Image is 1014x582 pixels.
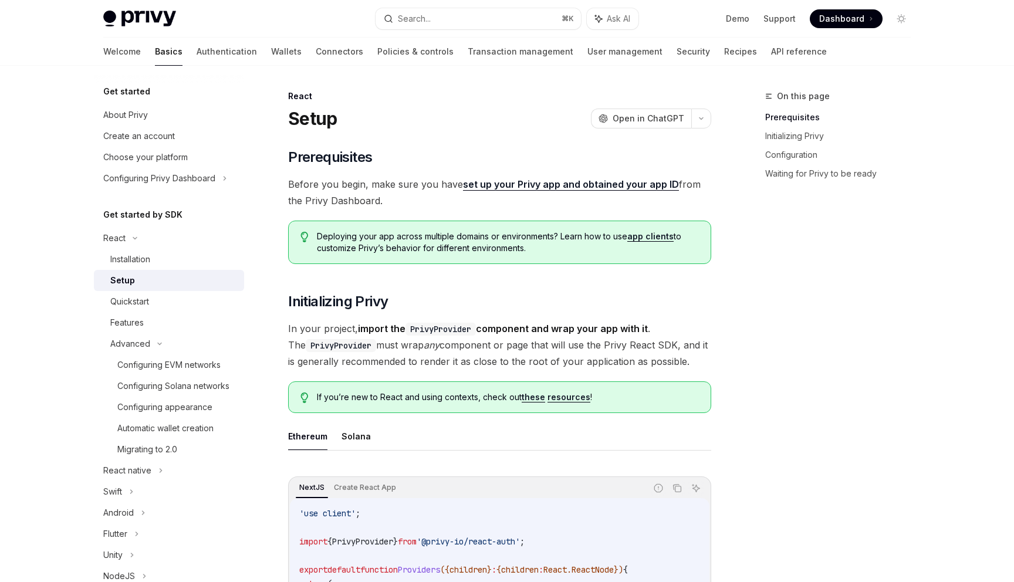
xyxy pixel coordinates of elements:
[117,400,212,414] div: Configuring appearance
[572,564,614,575] span: ReactNode
[765,108,920,127] a: Prerequisites
[103,150,188,164] div: Choose your platform
[288,422,327,450] button: Ethereum
[110,273,135,287] div: Setup
[94,397,244,418] a: Configuring appearance
[607,13,630,25] span: Ask AI
[94,270,244,291] a: Setup
[155,38,182,66] a: Basics
[777,89,830,103] span: On this page
[117,421,214,435] div: Automatic wallet creation
[492,564,496,575] span: :
[103,463,151,478] div: React native
[103,171,215,185] div: Configuring Privy Dashboard
[110,295,149,309] div: Quickstart
[332,536,393,547] span: PrivyProvider
[424,339,440,351] em: any
[487,564,492,575] span: }
[567,564,572,575] span: .
[398,536,417,547] span: from
[300,232,309,242] svg: Tip
[440,564,449,575] span: ({
[613,113,684,124] span: Open in ChatGPT
[614,564,623,575] span: })
[103,38,141,66] a: Welcome
[288,320,711,370] span: In your project, . The must wrap component or page that will use the Privy React SDK, and it is g...
[591,109,691,128] button: Open in ChatGPT
[677,38,710,66] a: Security
[103,548,123,562] div: Unity
[356,508,360,519] span: ;
[94,291,244,312] a: Quickstart
[316,38,363,66] a: Connectors
[103,231,126,245] div: React
[330,481,400,495] div: Create React App
[726,13,749,25] a: Demo
[94,354,244,375] a: Configuring EVM networks
[358,323,648,334] strong: import the component and wrap your app with it
[317,391,699,403] span: If you’re new to React and using contexts, check out !
[360,564,398,575] span: function
[197,38,257,66] a: Authentication
[547,392,590,402] a: resources
[771,38,827,66] a: API reference
[288,90,711,102] div: React
[587,8,638,29] button: Ask AI
[892,9,911,28] button: Toggle dark mode
[306,339,376,352] code: PrivyProvider
[765,145,920,164] a: Configuration
[103,11,176,27] img: light logo
[117,442,177,456] div: Migrating to 2.0
[117,379,229,393] div: Configuring Solana networks
[468,38,573,66] a: Transaction management
[342,422,371,450] button: Solana
[288,148,372,167] span: Prerequisites
[651,481,666,496] button: Report incorrect code
[103,208,182,222] h5: Get started by SDK
[724,38,757,66] a: Recipes
[299,536,327,547] span: import
[288,108,337,129] h1: Setup
[398,12,431,26] div: Search...
[377,38,454,66] a: Policies & controls
[110,337,150,351] div: Advanced
[688,481,704,496] button: Ask AI
[670,481,685,496] button: Copy the contents from the code block
[562,14,574,23] span: ⌘ K
[103,527,127,541] div: Flutter
[819,13,864,25] span: Dashboard
[539,564,543,575] span: :
[117,358,221,372] div: Configuring EVM networks
[299,508,356,519] span: 'use client'
[94,249,244,270] a: Installation
[110,252,150,266] div: Installation
[94,439,244,460] a: Migrating to 2.0
[627,231,674,242] a: app clients
[496,564,501,575] span: {
[103,506,134,520] div: Android
[94,375,244,397] a: Configuring Solana networks
[288,292,388,311] span: Initializing Privy
[501,564,539,575] span: children
[520,536,525,547] span: ;
[94,147,244,168] a: Choose your platform
[449,564,487,575] span: children
[763,13,796,25] a: Support
[376,8,581,29] button: Search...⌘K
[103,84,150,99] h5: Get started
[94,126,244,147] a: Create an account
[810,9,883,28] a: Dashboard
[398,564,440,575] span: Providers
[405,323,476,336] code: PrivyProvider
[522,392,545,402] a: these
[103,485,122,499] div: Swift
[110,316,144,330] div: Features
[94,104,244,126] a: About Privy
[103,129,175,143] div: Create an account
[393,536,398,547] span: }
[417,536,520,547] span: '@privy-io/react-auth'
[94,312,244,333] a: Features
[94,418,244,439] a: Automatic wallet creation
[765,127,920,145] a: Initializing Privy
[271,38,302,66] a: Wallets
